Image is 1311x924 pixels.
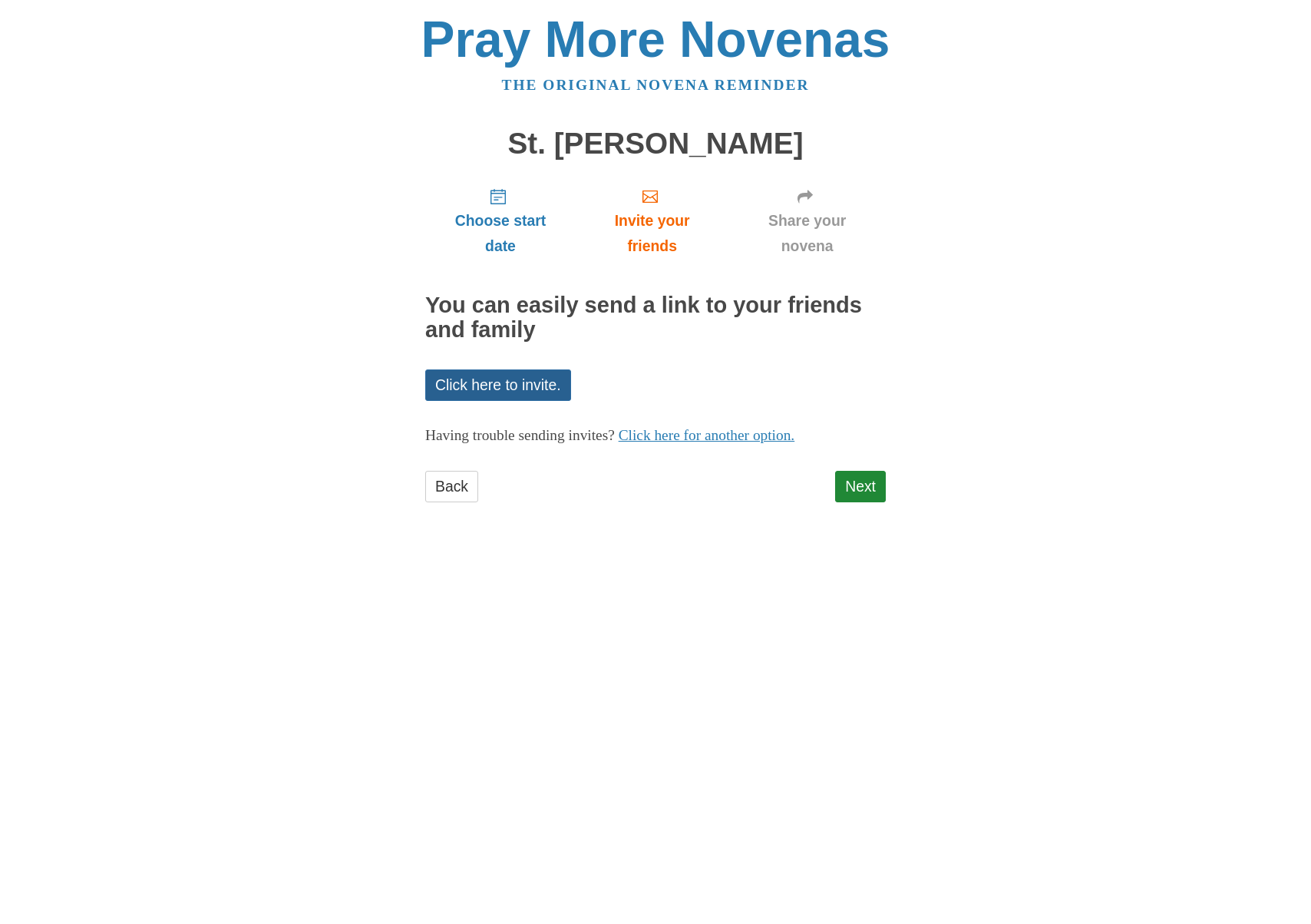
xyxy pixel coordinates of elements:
[744,208,870,259] span: Share your novena
[425,427,615,443] span: Having trouble sending invites?
[425,128,886,161] h1: St. [PERSON_NAME]
[502,77,810,93] a: The original novena reminder
[576,175,728,267] a: Invite your friends
[619,427,795,443] a: Click here for another option.
[425,471,478,502] a: Back
[425,369,571,401] a: Click here to invite.
[591,208,713,259] span: Invite your friends
[425,175,576,267] a: Choose start date
[728,175,886,267] a: Share your novena
[421,11,890,68] a: Pray More Novenas
[425,293,886,343] h2: You can easily send a link to your friends and family
[441,208,560,259] span: Choose start date
[835,471,886,502] a: Next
